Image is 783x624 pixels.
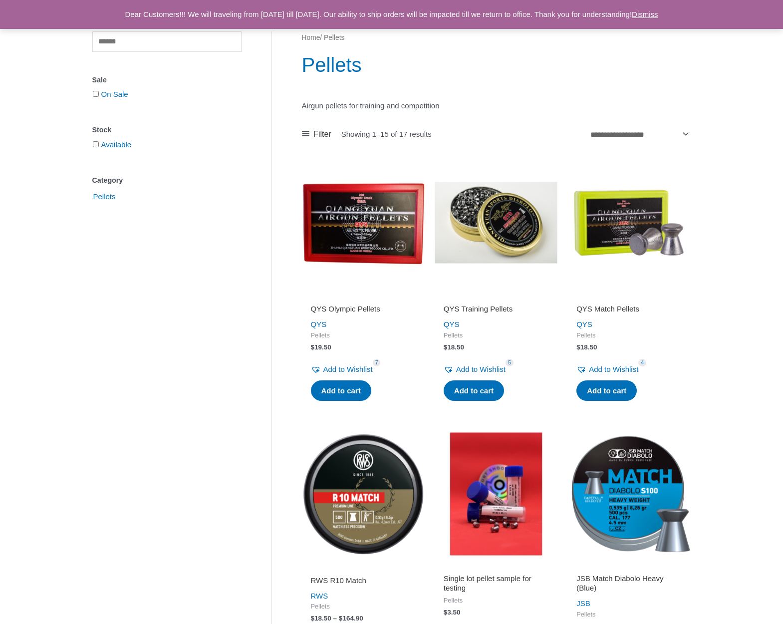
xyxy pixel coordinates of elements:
a: Dismiss [632,10,658,18]
a: Available [101,140,132,149]
span: Pellets [311,331,416,340]
p: Showing 1–15 of 17 results [341,130,432,138]
span: 7 [373,359,381,366]
input: Available [93,141,99,147]
bdi: 18.50 [576,343,597,351]
span: Pellets [576,331,681,340]
a: Single lot pellet sample for testing [444,574,548,597]
div: Stock [92,123,242,137]
div: Sale [92,73,242,87]
a: QYS [444,320,460,328]
span: $ [576,343,580,351]
a: Add to cart: “QYS Match Pellets” [576,380,637,401]
h2: QYS Olympic Pellets [311,304,416,314]
p: Airgun pellets for training and competition [302,99,691,113]
bdi: 19.50 [311,343,331,351]
div: Category [92,173,242,188]
a: QYS Match Pellets [576,304,681,317]
a: Add to cart: “QYS Olympic Pellets” [311,380,371,401]
img: Single lot pellet sample for testing [435,432,557,555]
h2: Single lot pellet sample for testing [444,574,548,593]
iframe: Customer reviews powered by Trustpilot [576,562,681,574]
img: QYS Match Pellets [567,161,690,284]
bdi: 18.50 [444,343,464,351]
a: Add to Wishlist [311,362,373,376]
img: QYS Olympic Pellets [302,161,425,284]
a: Add to Wishlist [576,362,638,376]
iframe: Customer reviews powered by Trustpilot [444,562,548,574]
span: 4 [638,359,646,366]
nav: Breadcrumb [302,31,691,44]
a: QYS Training Pellets [444,304,548,317]
input: On Sale [93,91,99,97]
bdi: 3.50 [444,609,461,616]
span: $ [311,343,315,351]
a: Filter [302,127,331,142]
h2: QYS Match Pellets [576,304,681,314]
iframe: Customer reviews powered by Trustpilot [311,562,416,574]
span: Pellets [92,188,117,205]
h2: JSB Match Diabolo Heavy (Blue) [576,574,681,593]
a: JSB Match Diabolo Heavy (Blue) [576,574,681,597]
span: 5 [506,359,514,366]
h2: QYS Training Pellets [444,304,548,314]
a: Add to cart: “QYS Training Pellets” [444,380,504,401]
a: JSB [576,599,590,608]
img: QYS Training Pellets [435,161,557,284]
span: $ [444,343,448,351]
select: Shop order [587,126,691,143]
a: QYS [311,320,327,328]
span: Add to Wishlist [589,365,638,373]
a: QYS [576,320,592,328]
a: On Sale [101,90,128,98]
img: JSB Match Diabolo Heavy [567,432,690,555]
span: Add to Wishlist [323,365,373,373]
a: QYS Olympic Pellets [311,304,416,317]
span: Pellets [444,597,548,605]
iframe: Customer reviews powered by Trustpilot [311,290,416,302]
iframe: Customer reviews powered by Trustpilot [444,290,548,302]
a: Home [302,34,320,41]
span: Pellets [444,331,548,340]
a: Pellets [92,192,117,200]
h1: Pellets [302,51,691,79]
iframe: Customer reviews powered by Trustpilot [576,290,681,302]
span: Filter [313,127,331,142]
img: RWS R10 Match [302,432,425,555]
span: Pellets [576,611,681,619]
span: Add to Wishlist [456,365,506,373]
a: Add to Wishlist [444,362,506,376]
span: $ [444,609,448,616]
